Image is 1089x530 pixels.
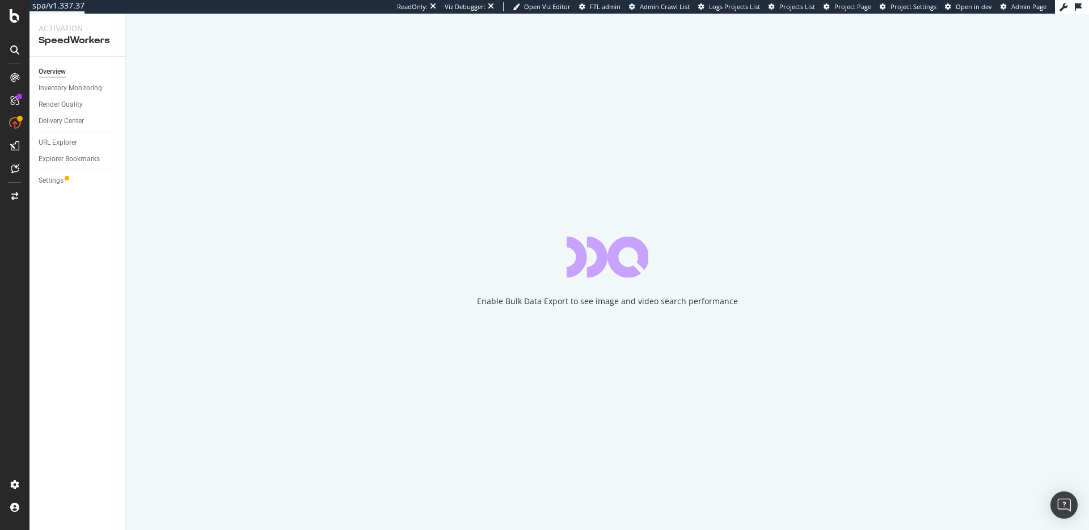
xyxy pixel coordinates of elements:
div: Viz Debugger: [445,2,486,11]
div: animation [567,237,648,277]
span: Open Viz Editor [524,2,571,11]
div: Open Intercom Messenger [1050,491,1078,519]
span: Admin Page [1011,2,1046,11]
a: Project Settings [880,2,936,11]
a: Admin Page [1001,2,1046,11]
a: FTL admin [579,2,621,11]
a: Project Page [824,2,871,11]
div: URL Explorer [39,137,77,149]
span: Open in dev [956,2,992,11]
a: URL Explorer [39,137,117,149]
a: Delivery Center [39,115,117,127]
a: Inventory Monitoring [39,82,117,94]
div: Inventory Monitoring [39,82,102,94]
div: Overview [39,66,66,78]
div: Delivery Center [39,115,84,127]
span: Project Page [834,2,871,11]
a: Render Quality [39,99,117,111]
span: Logs Projects List [709,2,760,11]
a: Logs Projects List [698,2,760,11]
a: Explorer Bookmarks [39,153,117,165]
span: Project Settings [890,2,936,11]
div: ReadOnly: [397,2,428,11]
div: Explorer Bookmarks [39,153,100,165]
div: Enable Bulk Data Export to see image and video search performance [477,296,738,307]
a: Open Viz Editor [513,2,571,11]
div: Activation [39,23,116,34]
span: Admin Crawl List [640,2,690,11]
span: FTL admin [590,2,621,11]
a: Overview [39,66,117,78]
a: Open in dev [945,2,992,11]
span: Projects List [779,2,815,11]
a: Admin Crawl List [629,2,690,11]
a: Projects List [769,2,815,11]
div: Settings [39,175,64,187]
a: Settings [39,175,117,187]
div: SpeedWorkers [39,34,116,47]
div: Render Quality [39,99,83,111]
